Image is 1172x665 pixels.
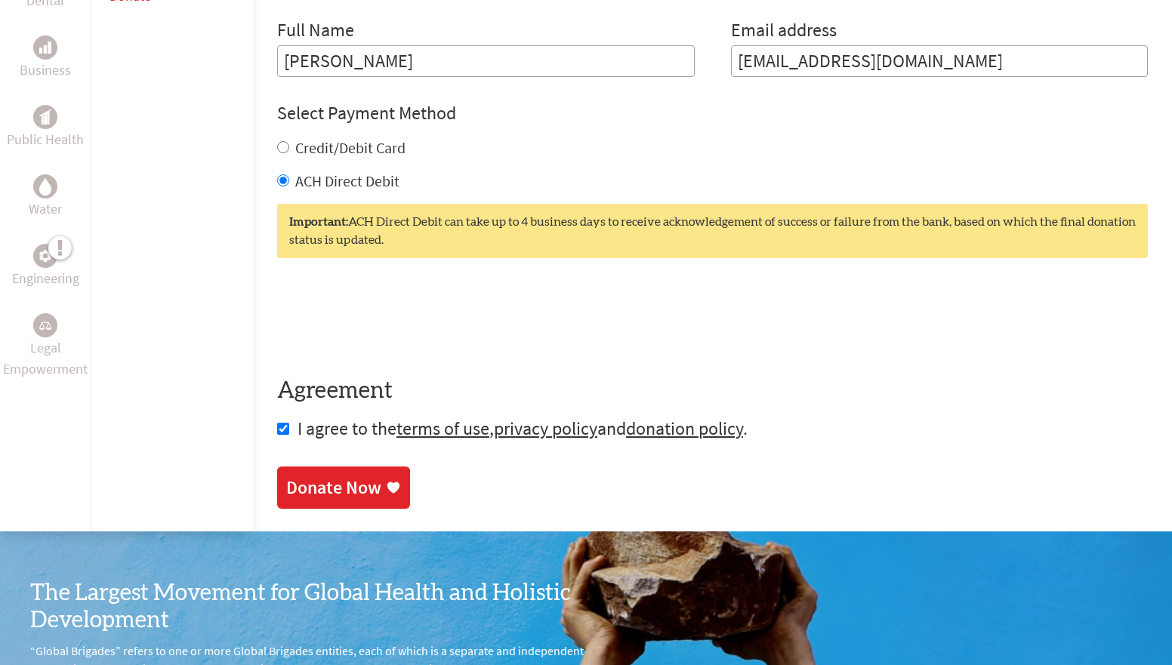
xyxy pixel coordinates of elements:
div: Donate Now [286,476,381,500]
iframe: reCAPTCHA [277,288,507,347]
a: WaterWater [29,174,62,220]
a: BusinessBusiness [20,35,71,81]
a: Donate Now [277,466,410,509]
div: Engineering [33,244,57,268]
a: Legal EmpowermentLegal Empowerment [3,313,88,380]
input: Your Email [731,45,1149,77]
input: Enter Full Name [277,45,695,77]
h4: Agreement [277,377,1148,405]
h4: Select Payment Method [277,101,1148,125]
label: ACH Direct Debit [295,171,399,190]
label: Email address [731,18,837,45]
label: Credit/Debit Card [295,138,406,157]
img: Public Health [39,109,51,125]
p: Legal Empowerment [3,337,88,380]
div: Water [33,174,57,199]
img: Water [39,178,51,195]
a: privacy policy [494,417,597,440]
strong: Important: [289,216,348,228]
p: Engineering [12,268,79,289]
img: Engineering [39,250,51,262]
img: Legal Empowerment [39,321,51,330]
p: Public Health [7,129,84,150]
img: Business [39,42,51,54]
a: Public HealthPublic Health [7,105,84,150]
div: ACH Direct Debit can take up to 4 business days to receive acknowledgement of success or failure ... [277,204,1148,258]
div: Legal Empowerment [33,313,57,337]
div: Public Health [33,105,57,129]
div: Business [33,35,57,60]
p: Business [20,60,71,81]
a: terms of use [396,417,489,440]
h3: The Largest Movement for Global Health and Holistic Development [30,580,586,634]
p: Water [29,199,62,220]
span: I agree to the , and . [298,417,748,440]
a: donation policy [626,417,743,440]
label: Full Name [277,18,354,45]
a: EngineeringEngineering [12,244,79,289]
